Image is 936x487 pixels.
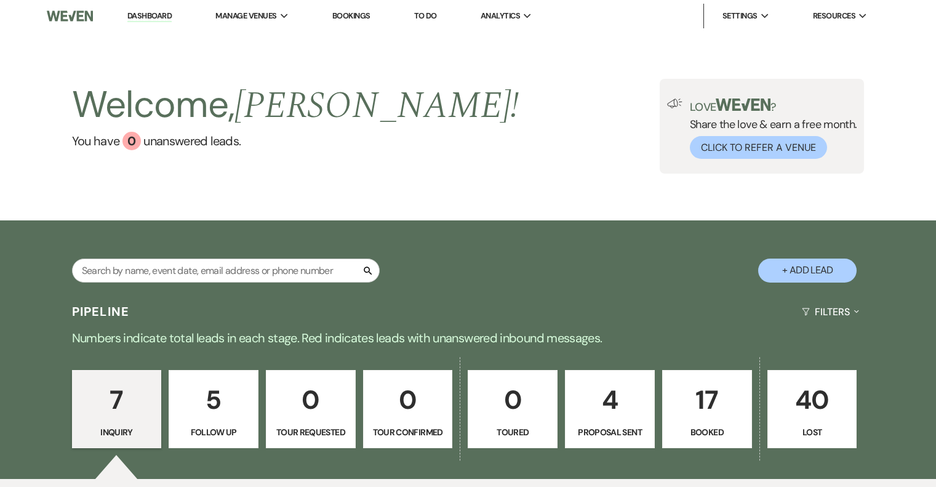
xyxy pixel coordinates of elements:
[72,370,162,449] a: 7Inquiry
[813,10,855,22] span: Resources
[414,10,437,21] a: To Do
[371,425,445,439] p: Tour Confirmed
[682,99,857,159] div: Share the love & earn a free month.
[363,370,453,449] a: 0Tour Confirmed
[690,99,857,113] p: Love ?
[775,425,849,439] p: Lost
[72,79,519,132] h2: Welcome,
[767,370,857,449] a: 40Lost
[481,10,520,22] span: Analytics
[662,370,752,449] a: 17Booked
[371,379,445,421] p: 0
[476,425,550,439] p: Toured
[47,3,93,29] img: Weven Logo
[667,99,682,108] img: loud-speaker-illustration.svg
[758,259,857,283] button: + Add Lead
[72,303,130,320] h3: Pipeline
[468,370,558,449] a: 0Toured
[234,78,519,134] span: [PERSON_NAME] !
[573,379,647,421] p: 4
[80,425,154,439] p: Inquiry
[177,425,250,439] p: Follow Up
[72,259,380,283] input: Search by name, event date, email address or phone number
[716,99,770,111] img: weven-logo-green.svg
[215,10,276,22] span: Manage Venues
[127,10,172,22] a: Dashboard
[122,132,141,150] div: 0
[690,136,827,159] button: Click to Refer a Venue
[670,425,744,439] p: Booked
[573,425,647,439] p: Proposal Sent
[670,379,744,421] p: 17
[25,328,911,348] p: Numbers indicate total leads in each stage. Red indicates leads with unanswered inbound messages.
[797,296,864,328] button: Filters
[169,370,258,449] a: 5Follow Up
[476,379,550,421] p: 0
[72,132,519,150] a: You have 0 unanswered leads.
[274,379,348,421] p: 0
[177,379,250,421] p: 5
[775,379,849,421] p: 40
[332,10,370,21] a: Bookings
[266,370,356,449] a: 0Tour Requested
[80,379,154,421] p: 7
[565,370,655,449] a: 4Proposal Sent
[274,425,348,439] p: Tour Requested
[722,10,758,22] span: Settings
